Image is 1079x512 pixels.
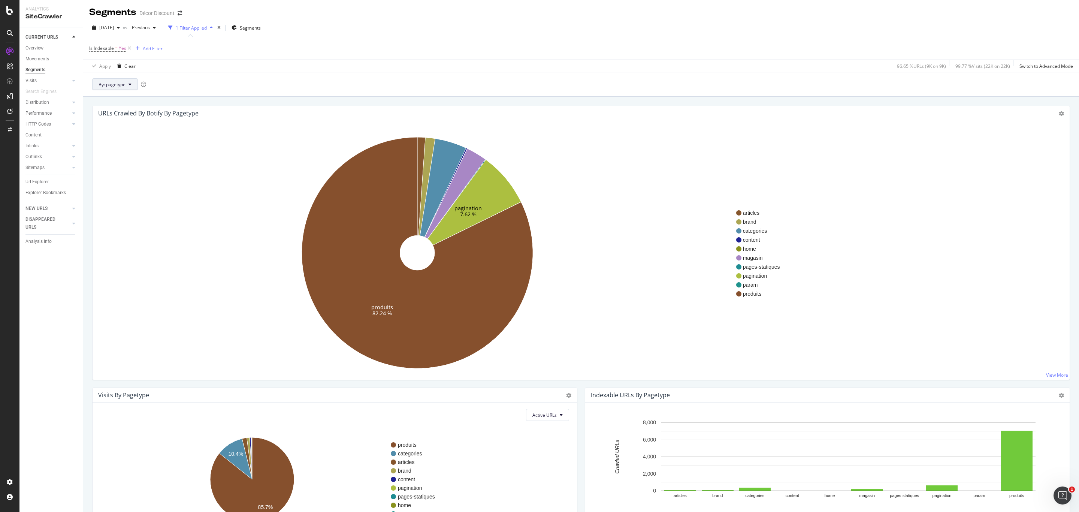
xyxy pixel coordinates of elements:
[25,99,70,106] a: Distribution
[25,33,58,41] div: CURRENT URLS
[25,120,70,128] a: HTTP Codes
[743,218,780,226] span: brand
[129,22,159,34] button: Previous
[25,99,49,106] div: Distribution
[743,254,780,262] span: magasin
[25,88,57,96] div: Search Engines
[25,131,78,139] a: Content
[1046,372,1068,378] a: View More
[25,77,70,85] a: Visits
[25,77,37,85] div: Visits
[25,238,52,246] div: Analysis Info
[532,412,557,418] span: Active URLs
[25,44,78,52] a: Overview
[743,290,780,298] span: produits
[25,153,70,161] a: Outlinks
[25,12,77,21] div: SiteCrawler
[955,63,1010,69] div: 99.77 % Visits ( 22K on 22K )
[25,55,49,63] div: Movements
[25,142,70,150] a: Inlinks
[743,236,780,244] span: content
[25,216,63,231] div: DISAPPEARED URLS
[25,109,52,117] div: Performance
[25,33,70,41] a: CURRENT URLS
[371,304,393,311] text: produits
[25,164,45,172] div: Sitemaps
[643,420,656,426] text: 8,000
[92,78,138,90] button: By: pagetype
[614,440,620,474] text: Crawled URLs
[25,164,70,172] a: Sitemaps
[89,45,114,51] span: Is Indexable
[143,45,163,52] div: Add Filter
[89,60,111,72] button: Apply
[25,189,66,197] div: Explorer Bookmarks
[743,263,780,271] span: pages-statiques
[526,409,569,421] button: Active URLs
[25,120,51,128] div: HTTP Codes
[890,494,919,498] text: pages-statiques
[743,281,780,289] span: param
[25,66,45,74] div: Segments
[398,485,422,491] text: pagination
[25,55,78,63] a: Movements
[1054,487,1072,505] iframe: Intercom live chat
[643,454,656,460] text: 4,000
[398,442,417,448] text: produits
[460,210,477,217] text: 7.62 %
[1009,494,1024,498] text: produits
[114,60,136,72] button: Clear
[25,131,42,139] div: Content
[25,205,48,213] div: NEW URLS
[178,10,182,16] div: arrow-right-arrow-left
[398,459,414,465] text: articles
[786,494,799,498] text: content
[25,6,77,12] div: Analytics
[743,245,780,253] span: home
[25,238,78,246] a: Analysis Info
[643,437,656,443] text: 6,000
[25,109,70,117] a: Performance
[674,494,687,498] text: articles
[89,22,123,34] button: [DATE]
[115,45,118,51] span: =
[98,108,199,118] h4: URLs Crawled By Botify By pagetype
[124,63,136,69] div: Clear
[229,22,264,34] button: Segments
[933,494,952,498] text: pagination
[25,153,42,161] div: Outlinks
[25,216,70,231] a: DISAPPEARED URLS
[25,88,64,96] a: Search Engines
[123,24,129,31] span: vs
[25,178,78,186] a: Url Explorer
[372,310,392,317] text: 82.24 %
[897,63,946,69] div: 96.65 % URLs ( 9K on 9K )
[455,205,482,212] text: pagination
[743,272,780,280] span: pagination
[25,205,70,213] a: NEW URLS
[398,476,415,482] text: content
[98,390,149,400] h4: Visits by pagetype
[398,502,411,508] text: home
[25,189,78,197] a: Explorer Bookmarks
[216,24,222,31] div: times
[165,22,216,34] button: 1 Filter Applied
[712,494,723,498] text: brand
[398,451,422,457] text: categories
[746,494,765,498] text: categories
[258,504,273,510] text: 85.7%
[1019,63,1073,69] div: Switch to Advanced Mode
[25,142,39,150] div: Inlinks
[119,43,126,54] span: Yes
[25,178,49,186] div: Url Explorer
[139,9,175,17] div: Décor Discount
[973,494,985,498] text: param
[99,81,126,88] span: By: pagetype
[1069,487,1075,493] span: 1
[89,6,136,19] div: Segments
[566,393,571,398] i: Options
[176,25,207,31] div: 1 Filter Applied
[653,488,656,494] text: 0
[1016,60,1073,72] button: Switch to Advanced Mode
[25,66,78,74] a: Segments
